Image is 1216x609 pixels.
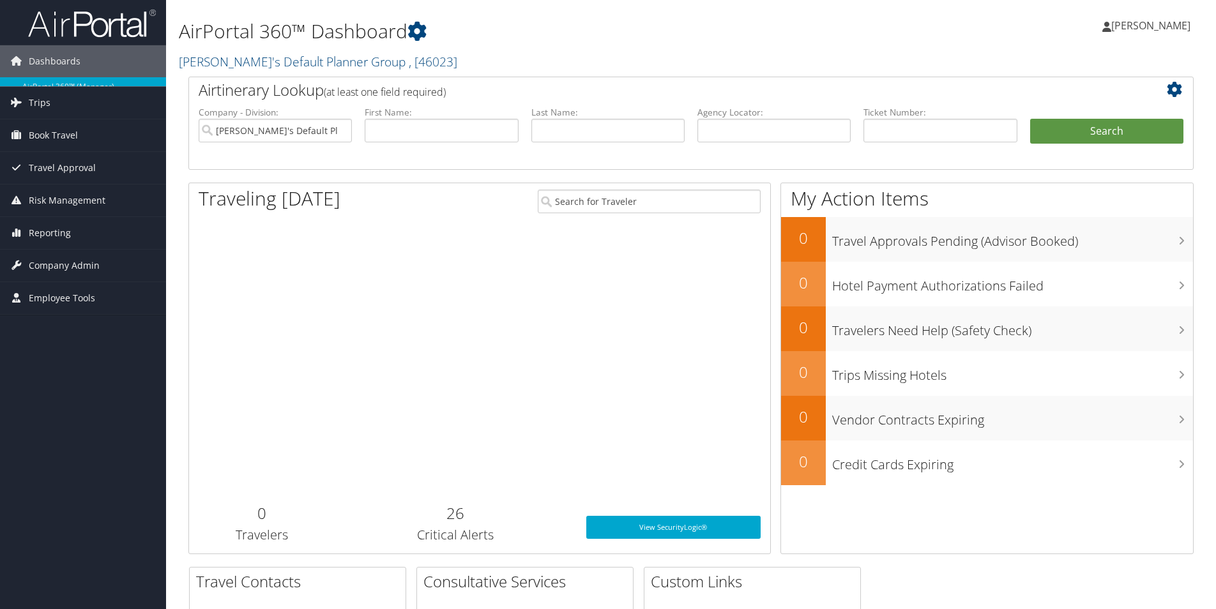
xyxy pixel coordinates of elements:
[781,451,826,472] h2: 0
[781,317,826,338] h2: 0
[423,571,633,592] h2: Consultative Services
[781,227,826,249] h2: 0
[781,396,1193,440] a: 0Vendor Contracts Expiring
[29,250,100,282] span: Company Admin
[781,272,826,294] h2: 0
[586,516,761,539] a: View SecurityLogic®
[697,106,851,119] label: Agency Locator:
[832,405,1193,429] h3: Vendor Contracts Expiring
[199,106,352,119] label: Company - Division:
[196,571,406,592] h2: Travel Contacts
[1030,119,1183,144] button: Search
[832,360,1193,384] h3: Trips Missing Hotels
[199,526,324,544] h3: Travelers
[29,119,78,151] span: Book Travel
[29,217,71,249] span: Reporting
[28,8,156,38] img: airportal-logo.png
[29,45,80,77] span: Dashboards
[651,571,860,592] h2: Custom Links
[538,190,761,213] input: Search for Traveler
[29,282,95,314] span: Employee Tools
[781,351,1193,396] a: 0Trips Missing Hotels
[29,87,50,119] span: Trips
[344,502,566,524] h2: 26
[365,106,518,119] label: First Name:
[179,18,862,45] h1: AirPortal 360™ Dashboard
[832,226,1193,250] h3: Travel Approvals Pending (Advisor Booked)
[781,406,826,428] h2: 0
[781,217,1193,262] a: 0Travel Approvals Pending (Advisor Booked)
[781,440,1193,485] a: 0Credit Cards Expiring
[531,106,685,119] label: Last Name:
[832,271,1193,295] h3: Hotel Payment Authorizations Failed
[199,79,1100,101] h2: Airtinerary Lookup
[29,184,105,216] span: Risk Management
[199,502,324,524] h2: 0
[1102,6,1203,45] a: [PERSON_NAME]
[781,185,1193,212] h1: My Action Items
[863,106,1017,119] label: Ticket Number:
[1111,19,1190,33] span: [PERSON_NAME]
[832,315,1193,340] h3: Travelers Need Help (Safety Check)
[199,185,340,212] h1: Traveling [DATE]
[324,85,446,99] span: (at least one field required)
[832,449,1193,474] h3: Credit Cards Expiring
[29,152,96,184] span: Travel Approval
[781,306,1193,351] a: 0Travelers Need Help (Safety Check)
[179,53,457,70] a: [PERSON_NAME]'s Default Planner Group
[781,262,1193,306] a: 0Hotel Payment Authorizations Failed
[781,361,826,383] h2: 0
[409,53,457,70] span: , [ 46023 ]
[344,526,566,544] h3: Critical Alerts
